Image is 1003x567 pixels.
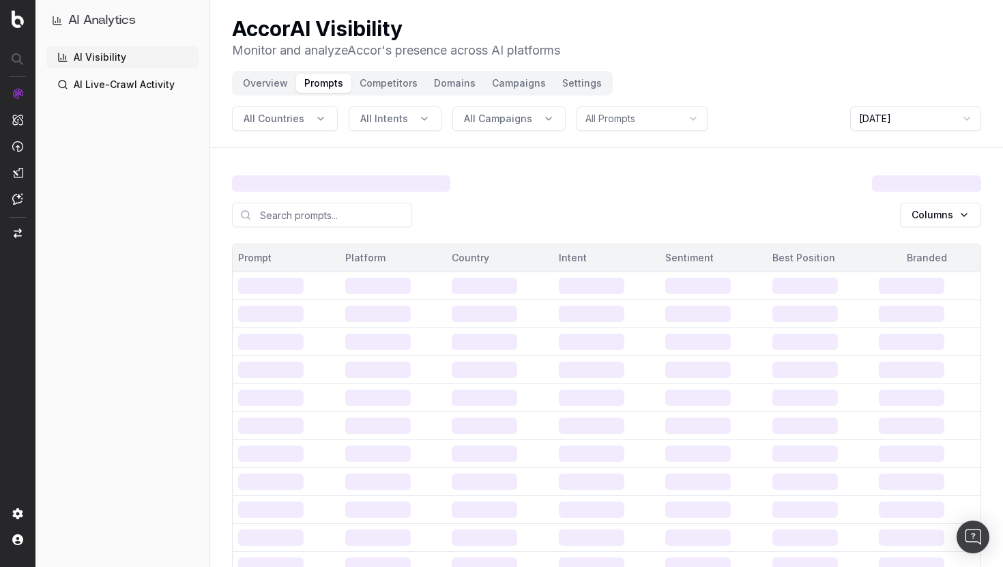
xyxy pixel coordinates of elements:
[14,229,22,238] img: Switch project
[12,10,24,28] img: Botify logo
[360,112,408,126] span: All Intents
[296,74,351,93] button: Prompts
[464,112,532,126] span: All Campaigns
[351,74,426,93] button: Competitors
[554,74,610,93] button: Settings
[772,251,869,265] div: Best Position
[957,521,989,553] div: Open Intercom Messenger
[665,251,761,265] div: Sentiment
[484,74,554,93] button: Campaigns
[879,251,975,265] div: Branded
[235,74,296,93] button: Overview
[232,41,560,60] p: Monitor and analyze Accor 's presence across AI platforms
[12,114,23,126] img: Intelligence
[232,16,560,41] h1: Accor AI Visibility
[12,167,23,178] img: Studio
[238,251,334,265] div: Prompt
[46,46,199,68] a: AI Visibility
[900,203,981,227] button: Columns
[46,74,199,96] a: AI Live-Crawl Activity
[12,88,23,99] img: Analytics
[52,11,193,30] button: AI Analytics
[232,203,412,227] input: Search prompts...
[68,11,136,30] h1: AI Analytics
[244,112,304,126] span: All Countries
[12,193,23,205] img: Assist
[12,508,23,519] img: Setting
[452,251,548,265] div: Country
[12,141,23,152] img: Activation
[559,251,655,265] div: Intent
[426,74,484,93] button: Domains
[345,251,441,265] div: Platform
[12,534,23,545] img: My account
